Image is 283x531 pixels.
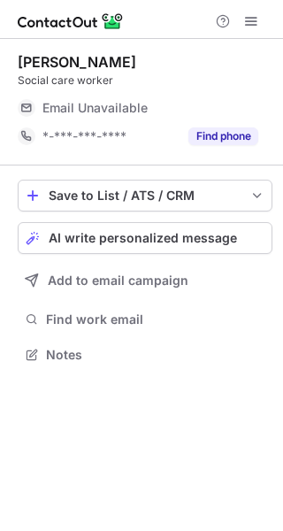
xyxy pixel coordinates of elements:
div: [PERSON_NAME] [18,53,136,71]
button: Add to email campaign [18,265,272,296]
span: Add to email campaign [48,273,188,288]
button: Notes [18,342,272,367]
img: ContactOut v5.3.10 [18,11,124,32]
span: Find work email [46,312,265,327]
button: Reveal Button [188,127,258,145]
button: save-profile-one-click [18,180,272,212]
button: AI write personalized message [18,222,272,254]
div: Social care worker [18,73,272,88]
button: Find work email [18,307,272,332]
div: Save to List / ATS / CRM [49,189,241,203]
span: Email Unavailable [42,100,148,116]
span: Notes [46,347,265,363]
span: AI write personalized message [49,231,237,245]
